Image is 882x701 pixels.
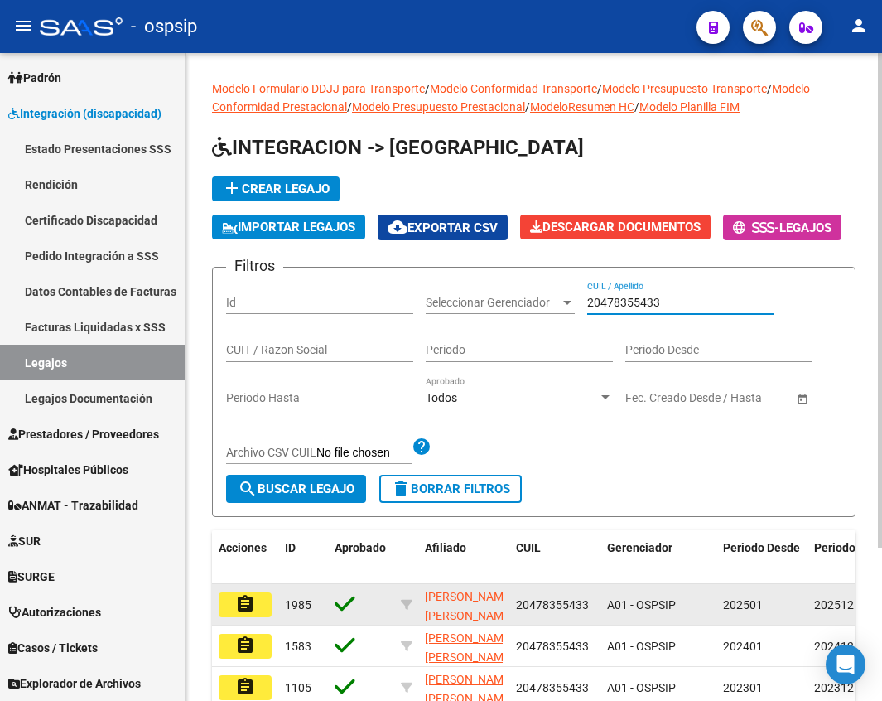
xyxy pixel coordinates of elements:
[425,590,513,622] span: [PERSON_NAME] [PERSON_NAME]
[530,100,634,114] a: ModeloResumen HC
[8,532,41,550] span: SUR
[520,215,711,239] button: Descargar Documentos
[8,603,101,621] span: Autorizaciones
[8,568,55,586] span: SURGE
[814,640,854,653] span: 202412
[430,82,597,95] a: Modelo Conformidad Transporte
[222,220,355,234] span: IMPORTAR LEGAJOS
[8,104,161,123] span: Integración (discapacidad)
[238,479,258,499] mat-icon: search
[723,541,800,554] span: Periodo Desde
[607,541,672,554] span: Gerenciador
[602,82,767,95] a: Modelo Presupuesto Transporte
[826,645,865,684] div: Open Intercom Messenger
[212,176,340,201] button: Crear Legajo
[316,446,412,461] input: Archivo CSV CUIL
[716,530,807,585] datatable-header-cell: Periodo Desde
[723,640,763,653] span: 202401
[516,541,541,554] span: CUIL
[388,220,498,235] span: Exportar CSV
[700,391,781,405] input: Fecha fin
[8,461,128,479] span: Hospitales Públicos
[607,681,676,694] span: A01 - OSPSIP
[733,220,779,235] span: -
[607,598,676,612] span: A01 - OSPSIP
[814,598,854,612] span: 202512
[335,541,386,554] span: Aprobado
[235,636,255,655] mat-icon: assignment
[425,541,466,554] span: Afiliado
[235,594,255,614] mat-icon: assignment
[8,639,98,657] span: Casos / Tickets
[723,598,763,612] span: 202501
[516,640,589,653] span: 20478355433
[516,681,589,694] span: 20478355433
[212,215,365,239] button: IMPORTAR LEGAJOS
[426,391,457,404] span: Todos
[814,681,854,694] span: 202312
[212,82,425,95] a: Modelo Formulario DDJJ para Transporte
[418,530,509,585] datatable-header-cell: Afiliado
[222,181,330,196] span: Crear Legajo
[391,481,510,496] span: Borrar Filtros
[625,391,686,405] input: Fecha inicio
[8,69,61,87] span: Padrón
[607,640,676,653] span: A01 - OSPSIP
[285,598,311,612] span: 1985
[285,541,296,554] span: ID
[509,530,600,585] datatable-header-cell: CUIL
[212,136,584,159] span: INTEGRACION -> [GEOGRAPHIC_DATA]
[425,631,513,664] span: [PERSON_NAME] [PERSON_NAME]
[212,530,278,585] datatable-header-cell: Acciones
[222,178,242,198] mat-icon: add
[226,446,316,459] span: Archivo CSV CUIL
[639,100,740,114] a: Modelo Planilla FIM
[426,296,560,310] span: Seleccionar Gerenciador
[8,425,159,443] span: Prestadores / Proveedores
[226,475,366,503] button: Buscar Legajo
[285,640,311,653] span: 1583
[328,530,394,585] datatable-header-cell: Aprobado
[723,215,841,240] button: -Legajos
[235,677,255,697] mat-icon: assignment
[8,674,141,693] span: Explorador de Archivos
[285,681,311,694] span: 1105
[412,437,431,457] mat-icon: help
[8,496,138,515] span: ANMAT - Trazabilidad
[779,220,831,235] span: Legajos
[379,475,522,503] button: Borrar Filtros
[13,16,33,36] mat-icon: menu
[131,8,197,45] span: - ospsip
[391,479,411,499] mat-icon: delete
[226,254,283,278] h3: Filtros
[352,100,525,114] a: Modelo Presupuesto Prestacional
[219,541,267,554] span: Acciones
[849,16,869,36] mat-icon: person
[388,217,407,237] mat-icon: cloud_download
[278,530,328,585] datatable-header-cell: ID
[723,681,763,694] span: 202301
[238,481,354,496] span: Buscar Legajo
[600,530,716,585] datatable-header-cell: Gerenciador
[516,598,589,612] span: 20478355433
[378,215,508,240] button: Exportar CSV
[793,389,811,407] button: Open calendar
[530,220,701,234] span: Descargar Documentos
